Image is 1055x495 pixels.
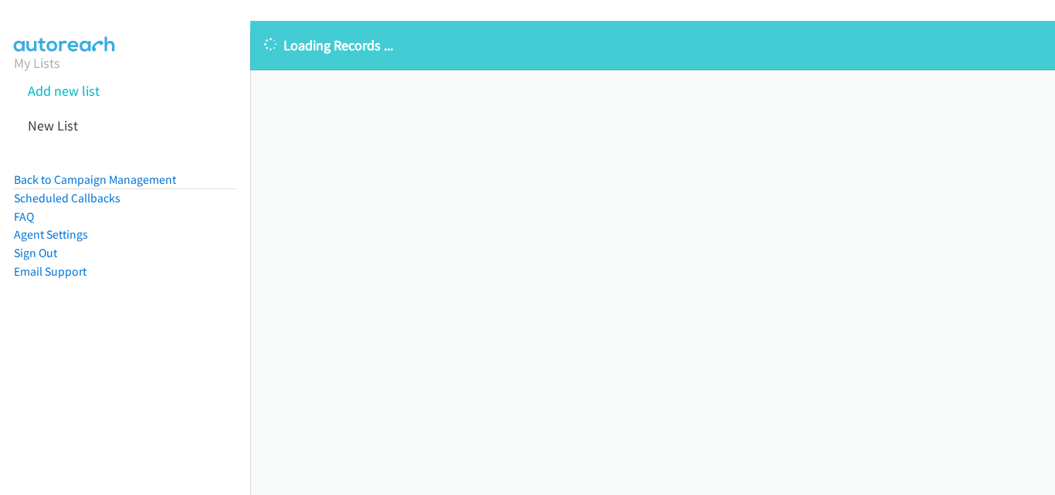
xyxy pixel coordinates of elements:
[28,82,100,100] a: Add new list
[14,246,57,260] a: Sign Out
[14,264,87,279] a: Email Support
[264,35,1041,56] p: Loading Records ...
[14,54,60,72] a: My Lists
[14,209,34,224] a: FAQ
[14,172,176,187] a: Back to Campaign Management
[28,117,78,134] a: New List
[14,191,120,205] a: Scheduled Callbacks
[14,227,88,242] a: Agent Settings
